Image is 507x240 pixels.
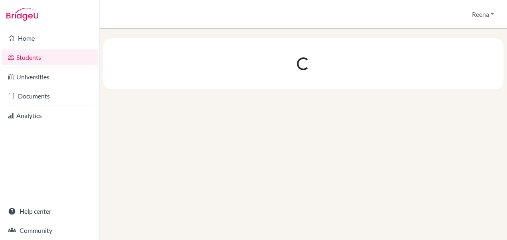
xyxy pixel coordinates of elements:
[2,203,98,219] a: Help center
[468,7,497,22] button: Reena
[2,108,98,124] a: Analytics
[2,222,98,238] a: Community
[2,88,98,104] a: Documents
[2,49,98,65] a: Students
[2,69,98,85] a: Universities
[6,8,38,21] img: Bridge-U
[2,30,98,46] a: Home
